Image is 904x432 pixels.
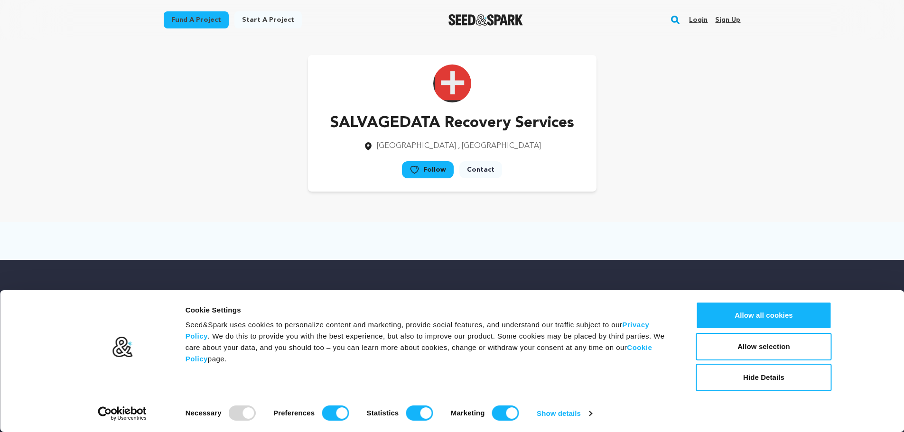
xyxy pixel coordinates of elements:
a: Login [689,12,708,28]
strong: Necessary [186,409,222,417]
a: Follow [402,161,454,178]
a: Fund a project [164,11,229,28]
button: Hide Details [696,364,832,391]
a: Contact [459,161,502,178]
p: SALVAGEDATA Recovery Services [330,112,574,135]
strong: Statistics [367,409,399,417]
strong: Preferences [273,409,315,417]
a: Show details [537,406,592,421]
button: Allow all cookies [696,302,832,329]
a: Start a project [234,11,302,28]
a: Sign up [715,12,740,28]
img: Seed&Spark Logo Dark Mode [448,14,523,26]
div: Cookie Settings [186,304,675,316]
span: [GEOGRAPHIC_DATA] [377,142,456,150]
a: Seed&Spark Homepage [448,14,523,26]
strong: Marketing [451,409,485,417]
img: logo [112,336,133,358]
img: https://seedandspark-static.s3.us-east-2.amazonaws.com/images/User/002/066/288/medium/3e9018d3514... [433,64,471,102]
button: Allow selection [696,333,832,360]
span: , [GEOGRAPHIC_DATA] [458,142,541,150]
a: Usercentrics Cookiebot - opens in a new window [81,406,164,421]
div: Seed&Spark uses cookies to personalize content and marketing, provide social features, and unders... [186,319,675,365]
